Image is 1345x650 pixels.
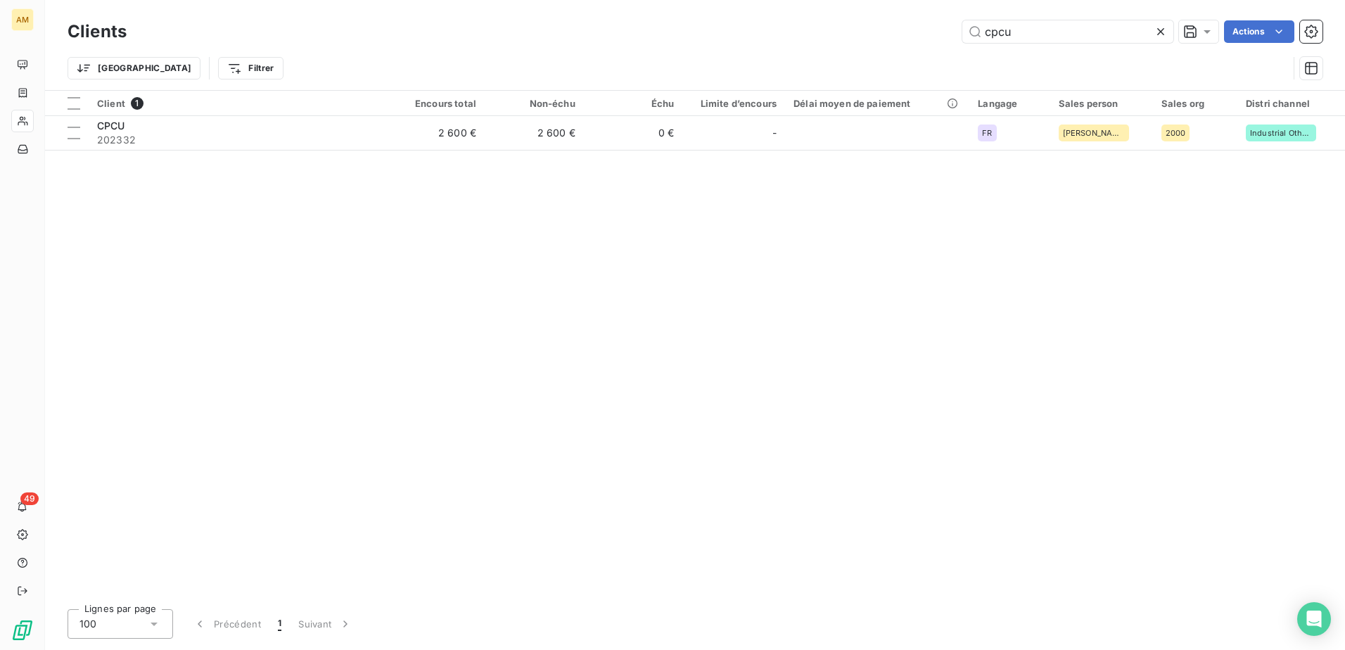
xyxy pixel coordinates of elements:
[493,98,575,109] div: Non-échu
[962,20,1173,43] input: Rechercher
[385,116,485,150] td: 2 600 €
[1250,129,1312,137] span: Industrial Others
[97,133,377,147] span: 202332
[97,98,125,109] span: Client
[485,116,584,150] td: 2 600 €
[290,609,361,639] button: Suivant
[11,619,34,642] img: Logo LeanPay
[97,120,125,132] span: CPCU
[1224,20,1294,43] button: Actions
[1166,129,1186,137] span: 2000
[978,98,1041,109] div: Langage
[592,98,675,109] div: Échu
[131,97,144,110] span: 1
[1063,129,1125,137] span: [PERSON_NAME]
[278,617,281,631] span: 1
[1297,602,1331,636] div: Open Intercom Messenger
[982,129,992,137] span: FR
[691,98,777,109] div: Limite d’encours
[269,609,290,639] button: 1
[1161,98,1229,109] div: Sales org
[11,8,34,31] div: AM
[68,57,200,79] button: [GEOGRAPHIC_DATA]
[79,617,96,631] span: 100
[772,126,777,140] span: -
[218,57,283,79] button: Filtrer
[394,98,476,109] div: Encours total
[1246,98,1337,109] div: Distri channel
[1059,98,1145,109] div: Sales person
[68,19,127,44] h3: Clients
[184,609,269,639] button: Précédent
[584,116,683,150] td: 0 €
[793,98,961,109] div: Délai moyen de paiement
[20,492,39,505] span: 49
